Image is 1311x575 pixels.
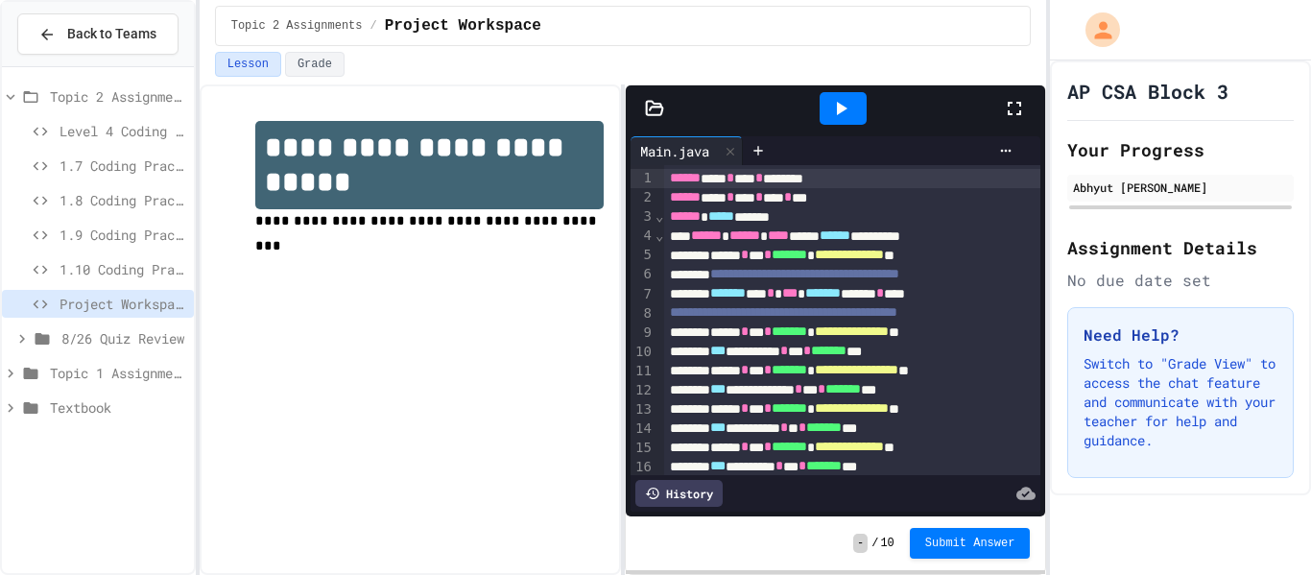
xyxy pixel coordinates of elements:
[60,121,186,141] span: Level 4 Coding Challenge
[655,228,664,243] span: Fold line
[1073,179,1288,196] div: Abhyut [PERSON_NAME]
[655,208,664,224] span: Fold line
[50,363,186,383] span: Topic 1 Assignments
[285,52,345,77] button: Grade
[631,207,655,227] div: 3
[50,86,186,107] span: Topic 2 Assignments
[631,141,719,161] div: Main.java
[60,190,186,210] span: 1.8 Coding Practice
[631,323,655,343] div: 9
[60,259,186,279] span: 1.10 Coding Practice
[1067,269,1294,292] div: No due date set
[880,536,894,551] span: 10
[1065,8,1125,52] div: My Account
[17,13,179,55] button: Back to Teams
[631,169,655,188] div: 1
[631,188,655,207] div: 2
[631,265,655,284] div: 6
[631,400,655,419] div: 13
[853,534,868,553] span: -
[635,480,723,507] div: History
[631,343,655,362] div: 10
[1067,78,1228,105] h1: AP CSA Block 3
[631,439,655,458] div: 15
[631,285,655,304] div: 7
[231,18,363,34] span: Topic 2 Assignments
[50,397,186,418] span: Textbook
[215,52,281,77] button: Lesson
[1084,323,1277,347] h3: Need Help?
[60,156,186,176] span: 1.7 Coding Practice
[631,304,655,323] div: 8
[370,18,377,34] span: /
[631,362,655,381] div: 11
[1067,234,1294,261] h2: Assignment Details
[631,419,655,439] div: 14
[631,136,743,165] div: Main.java
[60,225,186,245] span: 1.9 Coding Practice
[631,227,655,246] div: 4
[910,528,1031,559] button: Submit Answer
[871,536,878,551] span: /
[925,536,1015,551] span: Submit Answer
[385,14,541,37] span: Project Workspace
[1084,354,1277,450] p: Switch to "Grade View" to access the chat feature and communicate with your teacher for help and ...
[61,328,186,348] span: 8/26 Quiz Review
[631,381,655,400] div: 12
[67,24,156,44] span: Back to Teams
[60,294,186,314] span: Project Workspace
[631,458,655,477] div: 16
[631,246,655,265] div: 5
[1067,136,1294,163] h2: Your Progress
